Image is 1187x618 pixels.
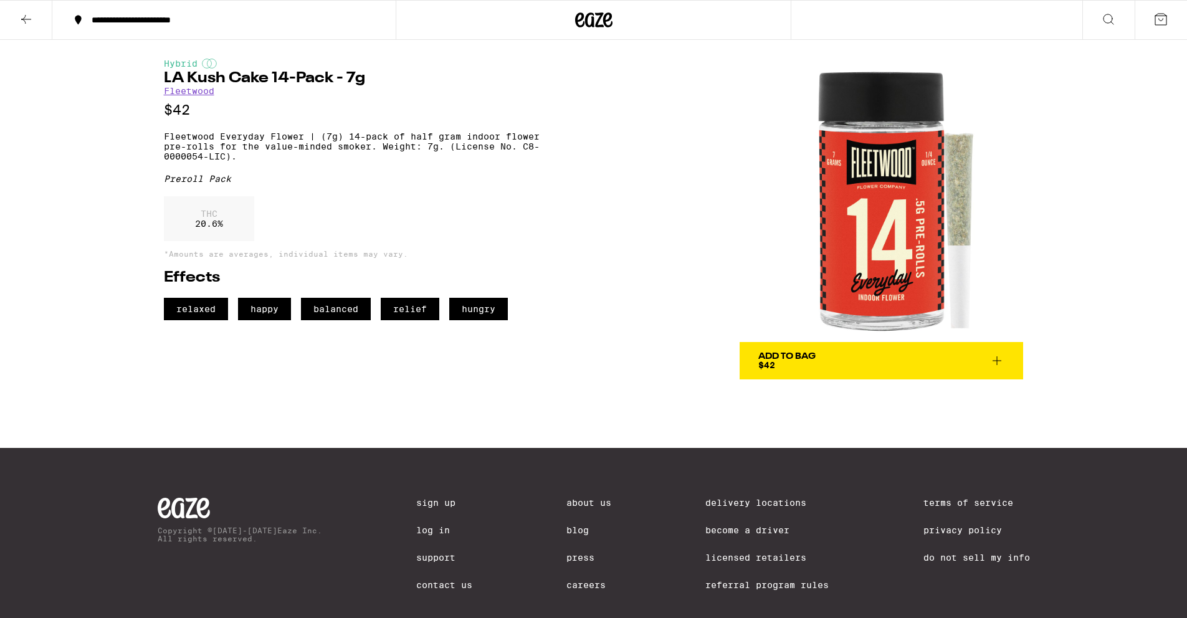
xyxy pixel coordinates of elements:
div: Hybrid [164,59,551,69]
span: balanced [301,298,371,320]
span: relaxed [164,298,228,320]
span: $42 [758,360,775,370]
a: Support [416,553,472,563]
a: Sign Up [416,498,472,508]
a: Careers [566,580,611,590]
a: Delivery Locations [705,498,829,508]
p: $42 [164,102,551,118]
p: Copyright © [DATE]-[DATE] Eaze Inc. All rights reserved. [158,526,322,543]
a: Referral Program Rules [705,580,829,590]
div: Preroll Pack [164,174,551,184]
a: Press [566,553,611,563]
a: Become a Driver [705,525,829,535]
span: hungry [449,298,508,320]
a: Contact Us [416,580,472,590]
a: Licensed Retailers [705,553,829,563]
a: Fleetwood [164,86,214,96]
p: *Amounts are averages, individual items may vary. [164,250,551,258]
a: Log In [416,525,472,535]
img: Fleetwood - LA Kush Cake 14-Pack - 7g [740,59,1023,342]
span: happy [238,298,291,320]
a: Blog [566,525,611,535]
a: Privacy Policy [923,525,1030,535]
p: Fleetwood Everyday Flower | (7g) 14-pack of half gram indoor flower pre-rolls for the value-minde... [164,131,551,161]
h2: Effects [164,270,551,285]
div: 20.6 % [164,196,254,241]
img: hybridColor.svg [202,59,217,69]
span: relief [381,298,439,320]
a: Terms of Service [923,498,1030,508]
h1: LA Kush Cake 14-Pack - 7g [164,71,551,86]
p: THC [195,209,223,219]
a: Do Not Sell My Info [923,553,1030,563]
div: Add To Bag [758,352,816,361]
button: Add To Bag$42 [740,342,1023,379]
a: About Us [566,498,611,508]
